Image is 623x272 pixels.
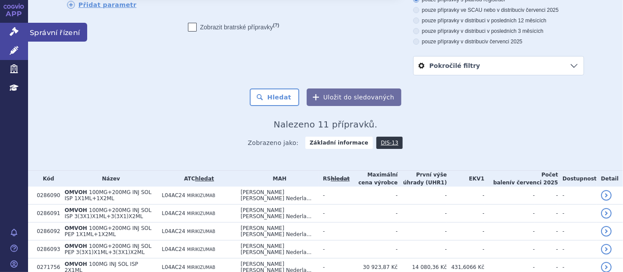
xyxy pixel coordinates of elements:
td: [PERSON_NAME] [PERSON_NAME] Nederla... [236,240,319,258]
strong: Základní informace [305,137,373,149]
td: [PERSON_NAME] [PERSON_NAME] Nederla... [236,187,319,205]
span: Správní řízení [28,23,87,41]
td: - [558,240,597,258]
span: L04AC24 [162,246,185,252]
td: - [398,205,447,223]
span: L04AC24 [162,264,185,270]
a: DIS-13 [376,137,403,149]
span: 100MG+200MG INJ SOL ISP 1X1ML+1X2ML [64,189,151,201]
th: Maximální cena výrobce [350,171,398,187]
span: MIRIKIZUMAB [187,247,216,252]
a: Přidat parametr [67,1,137,9]
span: v červenci 2025 [485,39,522,45]
th: ATC [157,171,236,187]
td: - [558,205,597,223]
span: MIRIKIZUMAB [187,229,216,234]
span: MIRIKIZUMAB [187,265,216,270]
th: Detail [597,171,623,187]
span: OMVOH [64,189,87,195]
td: - [485,187,535,205]
td: - [319,205,350,223]
td: - [319,223,350,240]
span: 100MG+200MG INJ SOL ISP 3(3X1)X1ML+3(3X1)X2ML [64,207,151,219]
td: - [398,240,447,258]
td: - [447,223,485,240]
a: detail [601,190,612,201]
td: - [319,187,350,205]
span: L04AC24 [162,228,185,234]
th: Počet balení [485,171,558,187]
span: L04AC24 [162,192,185,198]
a: detail [601,244,612,254]
th: MAH [236,171,319,187]
label: pouze přípravky v distribuci [413,38,584,45]
td: - [535,205,558,223]
span: 100MG+200MG INJ SOL PEP 1X1ML+1X2ML [64,225,151,237]
td: - [350,240,398,258]
label: pouze přípravky v distribuci v posledních 3 měsících [413,28,584,35]
span: Nalezeno 11 přípravků. [274,119,378,130]
td: - [350,205,398,223]
td: 0286092 [32,223,60,240]
td: - [558,223,597,240]
label: pouze přípravky v distribuci v posledních 12 měsících [413,17,584,24]
th: První výše úhrady (UHR1) [398,171,447,187]
span: OMVOH [64,261,87,267]
td: - [398,187,447,205]
td: - [398,223,447,240]
td: - [447,187,485,205]
span: OMVOH [64,207,87,213]
span: L04AC24 [162,210,185,216]
span: MIRIKIZUMAB [187,211,216,216]
label: pouze přípravky ve SCAU nebo v distribuci [413,7,584,14]
a: vyhledávání neobsahuje žádnou platnou referenční skupinu [331,176,350,182]
td: - [485,223,535,240]
label: Zobrazit bratrské přípravky [188,23,280,32]
td: - [485,240,535,258]
td: [PERSON_NAME] [PERSON_NAME] Nederla... [236,205,319,223]
abbr: (?) [273,22,279,28]
button: Hledat [250,88,299,106]
th: RS [319,171,350,187]
td: - [319,240,350,258]
span: v červenci 2025 [511,180,558,186]
span: OMVOH [64,243,87,249]
span: OMVOH [64,225,87,231]
th: EKV1 [447,171,485,187]
span: 100MG+200MG INJ SOL PEP 3(3X1)X1ML+3(3X1)X2ML [64,243,151,255]
span: MIRIKIZUMAB [187,193,216,198]
td: [PERSON_NAME] [PERSON_NAME] Nederla... [236,223,319,240]
td: 0286090 [32,187,60,205]
td: 0286093 [32,240,60,258]
td: - [535,240,558,258]
td: - [535,187,558,205]
button: Uložit do sledovaných [307,88,401,106]
td: - [535,223,558,240]
td: - [558,187,597,205]
a: hledat [195,176,214,182]
span: Zobrazeno jako: [248,137,299,149]
a: detail [601,208,612,219]
td: - [447,240,485,258]
th: Dostupnost [558,171,597,187]
a: detail [601,226,612,237]
td: 0286091 [32,205,60,223]
span: v červenci 2025 [522,7,559,13]
th: Název [60,171,157,187]
a: Pokročilé filtry [414,57,584,75]
td: - [350,223,398,240]
td: - [350,187,398,205]
del: hledat [331,176,350,182]
td: - [447,205,485,223]
td: - [485,205,535,223]
th: Kód [32,171,60,187]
